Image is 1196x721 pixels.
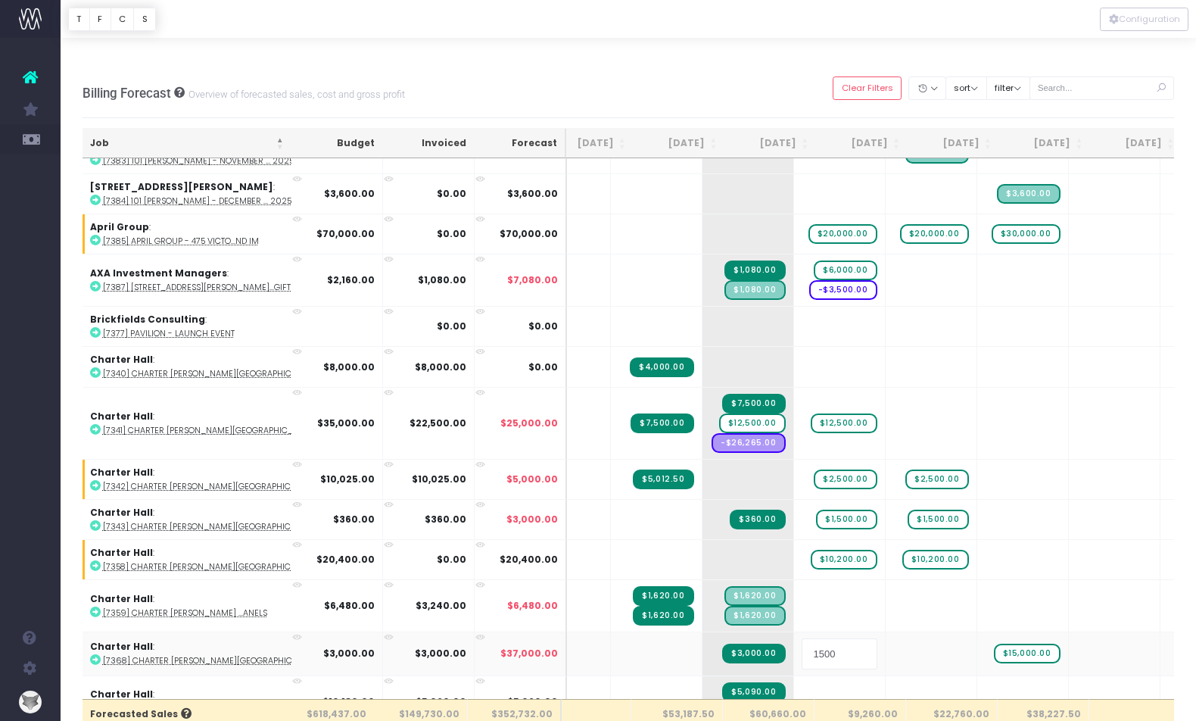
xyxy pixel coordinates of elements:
[291,129,383,158] th: Budget
[83,306,360,346] td: :
[415,695,466,708] strong: $5,090.00
[103,368,347,379] abbr: [7340] Charter Hall - Chifley Key Messaging and Creative Copywriting Toolkit
[320,473,375,485] strong: $10,025.00
[992,224,1061,244] span: wayahead Sales Forecast Item
[722,394,785,414] span: Streamtime Invoice: 002715 – [7341] Charter Hall - Chifley Photography - Pre-Production
[719,414,786,433] span: wayahead Sales Forecast Item
[111,8,135,31] button: C
[1029,76,1175,100] input: Search...
[83,346,360,386] td: :
[417,273,466,286] strong: $1,080.00
[436,320,466,332] strong: $0.00
[83,579,360,632] td: :
[474,129,566,158] th: Forecast
[808,224,877,244] span: wayahead Sales Forecast Item
[103,328,235,339] abbr: [7377] Pavilion - Launch Event
[324,187,375,200] strong: $3,600.00
[324,599,375,612] strong: $6,480.00
[908,129,999,158] th: Dec 25: activate to sort column ascending
[411,473,466,485] strong: $10,025.00
[528,360,557,374] span: $0.00
[902,550,969,570] span: wayahead Sales Forecast Item
[103,655,350,666] abbr: [7368] Charter Hall - Chifley Stage 2 Retail Leasing Campaign and IM
[500,647,557,660] span: $37,000.00
[415,599,466,612] strong: $3,240.00
[133,8,156,31] button: S
[323,360,375,373] strong: $8,000.00
[945,76,987,100] button: sort
[994,644,1061,663] span: wayahead Sales Forecast Item
[83,86,171,101] span: Billing Forecast
[724,606,785,626] span: Streamtime Draft Invoice: [7359] Charter Hall - Chifley Lobby Panels - Future/Evolution - Remaini...
[185,86,405,101] small: Overview of forecasted sales, cost and gross profit
[90,220,149,233] strong: April Group
[103,481,345,492] abbr: [7342] Charter Hall - Chifley Staged Website
[528,320,557,333] span: $0.00
[90,506,153,519] strong: Charter Hall
[424,513,466,526] strong: $360.00
[724,586,785,606] span: Streamtime Draft Invoice: [7359] Charter Hall - Chifley Lobby Panels - History/Legacy - Remaining...
[631,414,693,433] span: Streamtime Invoice: 002693 – [7341] Charter Hall - Chifley Photography and Image Sourcing Toolkit...
[833,76,902,100] button: Clear Filters
[633,606,693,626] span: Streamtime Invoice: 002711 – [7359] Charter Hall - Chifley Lobby Panels - Future/Evolution - Init...
[89,8,111,31] button: F
[816,129,908,158] th: Nov 25: activate to sort column ascending
[1100,8,1188,31] div: Vertical button group
[633,470,693,489] span: Streamtime Invoice: 002688 – [7342] Charter Hall - Chifley Stage 1 Website Update - Remaining 50%
[90,180,273,193] strong: [STREET_ADDRESS][PERSON_NAME]
[90,410,153,423] strong: Charter Hall
[730,510,785,529] span: Streamtime Invoice: 002726 – [7343] Charter Hall - Chifley Videography Review and Feedback - Ital...
[814,261,877,280] span: wayahead Sales Forecast Item
[83,214,360,254] td: :
[500,417,557,430] span: $25,000.00
[103,155,294,167] abbr: [7383] 101 Collins - November Retainer 2025
[324,147,375,160] strong: $3,600.00
[409,417,466,429] strong: $22,500.00
[634,129,725,158] th: Sep 25: activate to sort column ascending
[83,459,360,499] td: :
[724,129,816,158] th: Oct 25: activate to sort column ascending
[722,682,785,702] span: Streamtime Invoice: 002712 – [7373] Charter Hall - Chifley Retail Fitout Guide Template - Initial...
[811,550,877,570] span: wayahead Sales Forecast Item
[722,644,785,663] span: Streamtime Invoice: 002723 – [7368] Charter Hall - Chifley Stage 2 Retail Leasing Campaign and IM...
[414,647,466,660] strong: $3,000.00
[327,273,375,286] strong: $2,160.00
[90,546,153,559] strong: Charter Hall
[382,129,474,158] th: Invoiced
[103,236,259,247] abbr: [7385] April Group - 475 Victoria Ave Branding and IM
[90,688,153,701] strong: Charter Hall
[506,187,557,201] span: $3,600.00
[986,76,1030,100] button: filter
[506,695,557,709] span: $5,090.00
[414,360,466,373] strong: $8,000.00
[436,227,466,240] strong: $0.00
[436,187,466,200] strong: $0.00
[83,499,360,539] td: :
[499,227,557,241] span: $70,000.00
[816,510,877,529] span: wayahead Sales Forecast Item
[322,695,375,708] strong: $10,180.00
[83,632,360,675] td: :
[103,561,331,573] abbr: [7358] Charter Hall - Chifley IM
[83,173,360,214] td: :
[811,414,877,433] span: wayahead Sales Forecast Item
[506,599,557,613] span: $6,480.00
[814,470,877,489] span: wayahead Sales Forecast Item
[809,280,877,300] span: wayahead Cost Forecast Item
[506,513,557,526] span: $3,000.00
[103,282,295,293] abbr: [7387] 18 Smith Street - Tenant Inspection Gifts
[103,521,351,532] abbr: [7343] Charter Hall - Chifley Videography Review and Feedback
[83,387,360,459] td: :
[1090,129,1182,158] th: Feb 26: activate to sort column ascending
[323,647,375,660] strong: $3,000.00
[506,473,557,486] span: $5,000.00
[1100,8,1188,31] button: Configuration
[68,8,90,31] button: T
[19,691,42,713] img: images/default_profile_image.png
[90,707,192,721] span: Forecasted Sales
[103,195,291,207] abbr: [7384] 101 Collins - December Retainer 2025
[316,227,375,240] strong: $70,000.00
[724,261,785,280] span: Streamtime Invoice: 002714 – [7387] 18 Smith Street - Tenant Inspection Gifts - Initial 50%
[90,313,205,326] strong: Brickfields Consulting
[630,357,693,377] span: Streamtime Invoice: 002692 – [7340] Charter Hall - Chifley Key Messaging and Creative Copywriting...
